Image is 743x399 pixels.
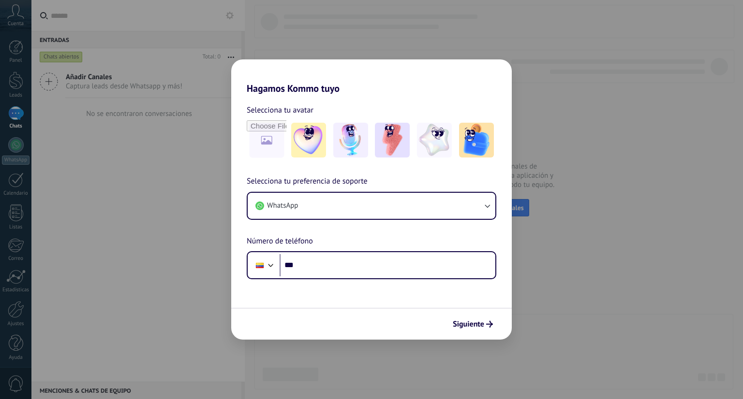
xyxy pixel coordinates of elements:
button: Siguiente [448,316,497,332]
img: -1.jpeg [291,123,326,157]
img: -4.jpeg [417,123,452,157]
span: WhatsApp [267,201,298,211]
img: -2.jpeg [333,123,368,157]
img: -5.jpeg [459,123,494,157]
span: Número de teléfono [247,235,313,248]
div: Colombia: + 57 [251,255,269,275]
span: Siguiente [453,321,484,328]
button: WhatsApp [248,193,495,219]
span: Selecciona tu avatar [247,104,313,116]
img: -3.jpeg [375,123,410,157]
h2: Hagamos Kommo tuyo [231,59,512,94]
span: Selecciona tu preferencia de soporte [247,175,368,188]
